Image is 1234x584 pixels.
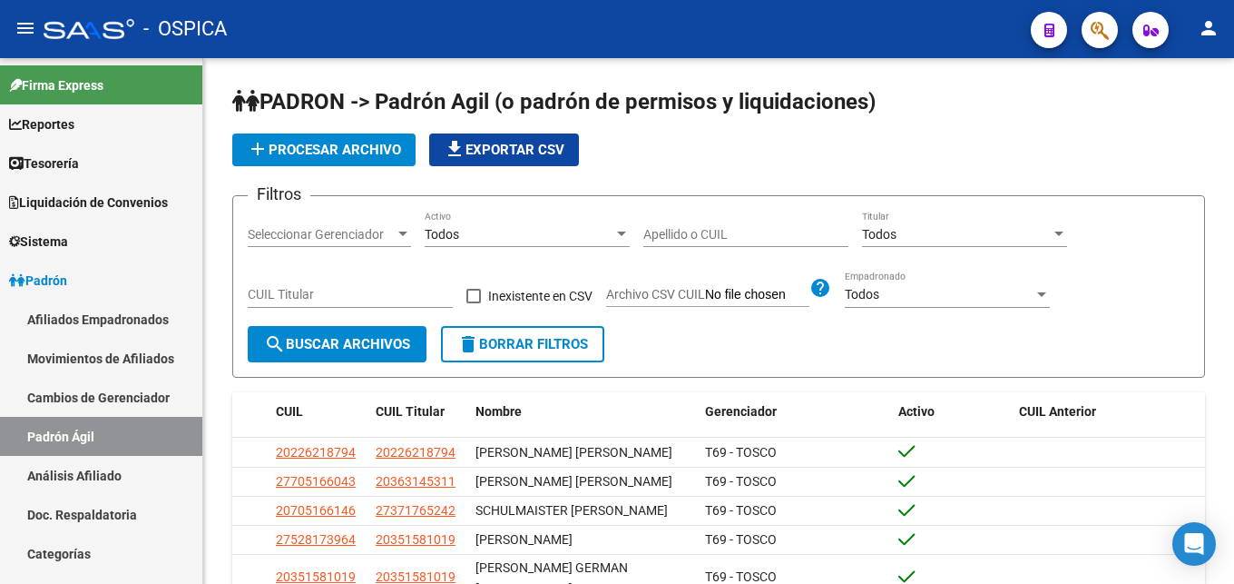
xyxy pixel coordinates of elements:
span: 20351581019 [276,569,356,584]
span: Liquidación de Convenios [9,193,168,213]
div: Open Intercom Messenger [1172,522,1216,566]
mat-icon: add [247,138,269,160]
span: Borrar Filtros [457,336,588,352]
span: 20705166146 [276,503,356,518]
button: Procesar archivo [232,134,416,166]
span: Procesar archivo [247,142,401,158]
datatable-header-cell: Nombre [468,392,698,431]
span: Buscar Archivos [264,336,410,352]
span: Padrón [9,271,67,291]
span: CUIL Titular [376,404,445,419]
span: Todos [425,227,459,242]
span: Firma Express [9,75,103,95]
mat-icon: file_download [444,138,465,160]
span: Exportar CSV [444,142,564,158]
span: T69 - TOSCO [705,503,777,518]
datatable-header-cell: Activo [891,392,1012,431]
input: Archivo CSV CUIL [705,287,809,303]
span: CUIL Anterior [1019,404,1096,419]
span: 20226218794 [276,445,356,460]
span: [PERSON_NAME] [PERSON_NAME] [475,445,672,460]
span: 20226218794 [376,445,455,460]
span: CUIL [276,404,303,419]
button: Buscar Archivos [248,326,426,362]
datatable-header-cell: Gerenciador [698,392,891,431]
span: 27371765242 [376,503,455,518]
span: Reportes [9,114,74,134]
button: Exportar CSV [429,134,579,166]
span: Archivo CSV CUIL [606,287,705,302]
h3: Filtros [248,182,310,207]
span: 27705166043 [276,474,356,489]
span: [PERSON_NAME] [475,532,573,547]
span: Inexistente en CSV [488,285,593,307]
span: SCHULMAISTER [PERSON_NAME] [475,503,668,518]
span: Sistema [9,232,68,252]
span: - OSPICA [143,9,227,49]
span: [PERSON_NAME] [PERSON_NAME] [475,474,672,489]
mat-icon: person [1198,17,1219,39]
span: PADRON -> Padrón Agil (o padrón de permisos y liquidaciones) [232,89,876,114]
span: Tesorería [9,153,79,173]
span: T69 - TOSCO [705,445,777,460]
span: 27528173964 [276,532,356,547]
button: Borrar Filtros [441,326,604,362]
span: T69 - TOSCO [705,532,777,547]
datatable-header-cell: CUIL Anterior [1012,392,1205,431]
span: Gerenciador [705,404,777,419]
datatable-header-cell: CUIL [269,392,368,431]
span: 20351581019 [376,532,455,547]
span: 20351581019 [376,569,455,584]
span: Nombre [475,404,522,419]
span: Activo [898,404,935,419]
span: Todos [845,287,879,302]
span: T69 - TOSCO [705,474,777,489]
span: Seleccionar Gerenciador [248,227,395,243]
mat-icon: delete [457,333,479,355]
mat-icon: help [809,277,831,299]
span: 20363145311 [376,474,455,489]
mat-icon: menu [15,17,36,39]
span: T69 - TOSCO [705,569,777,584]
span: Todos [862,227,896,242]
datatable-header-cell: CUIL Titular [368,392,468,431]
mat-icon: search [264,333,286,355]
